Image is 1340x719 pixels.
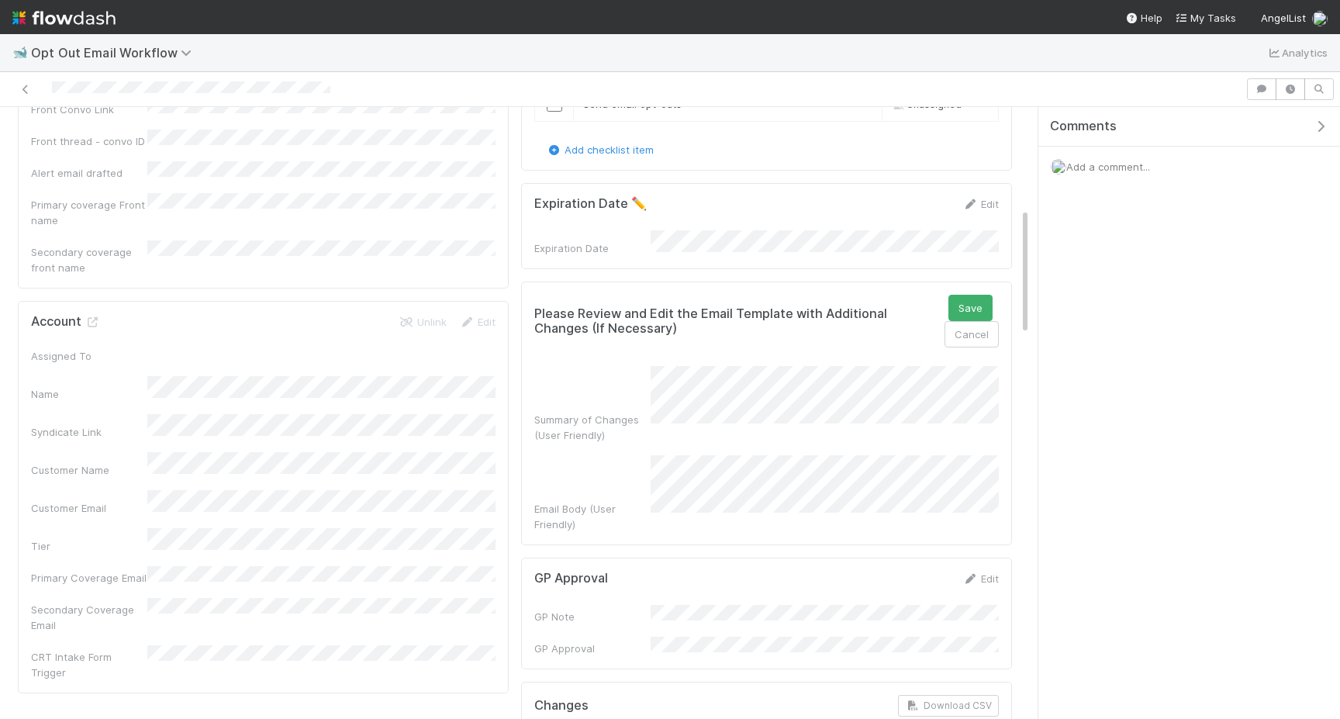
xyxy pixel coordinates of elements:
div: Front Convo Link [31,102,147,117]
span: Comments [1050,119,1117,134]
img: avatar_15e6a745-65a2-4f19-9667-febcb12e2fc8.png [1051,159,1066,175]
h5: GP Approval [534,571,608,586]
div: Tier [31,538,147,554]
span: 🐋 [12,46,28,59]
button: Save [948,295,993,321]
span: Add a comment... [1066,161,1150,173]
h5: Please Review and Edit the Email Template with Additional Changes (If Necessary) [534,306,918,337]
div: Secondary coverage front name [31,244,147,275]
img: logo-inverted-e16ddd16eac7371096b0.svg [12,5,116,31]
a: Edit [962,572,999,585]
div: Email Body (User Friendly) [534,501,651,532]
div: GP Approval [534,641,651,656]
div: Expiration Date [534,240,651,256]
div: Secondary Coverage Email [31,602,147,633]
a: Analytics [1266,43,1328,62]
div: GP Note [534,609,651,624]
div: CRT Intake Form Trigger [31,649,147,680]
span: AngelList [1261,12,1306,24]
h5: Expiration Date ✏️ [534,196,647,212]
div: Name [31,386,147,402]
div: Primary Coverage Email [31,570,147,586]
div: Alert email drafted [31,165,147,181]
div: Customer Name [31,462,147,478]
a: Edit [459,316,496,328]
button: Download CSV [898,695,999,717]
div: Customer Email [31,500,147,516]
span: Unassigned [888,99,962,110]
h5: Account [31,314,100,330]
a: Edit [962,198,999,210]
span: Opt Out Email Workflow [31,45,199,60]
div: Help [1125,10,1162,26]
button: Cancel [945,321,999,347]
div: Front thread - convo ID [31,133,147,149]
div: Assigned To [31,348,147,364]
div: Primary coverage Front name [31,197,147,228]
img: avatar_15e6a745-65a2-4f19-9667-febcb12e2fc8.png [1312,11,1328,26]
a: My Tasks [1175,10,1236,26]
a: Unlink [399,316,447,328]
span: My Tasks [1175,12,1236,24]
div: Syndicate Link [31,424,147,440]
h5: Changes [534,698,589,714]
a: Add checklist item [546,143,654,156]
div: Summary of Changes (User Friendly) [534,412,651,443]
